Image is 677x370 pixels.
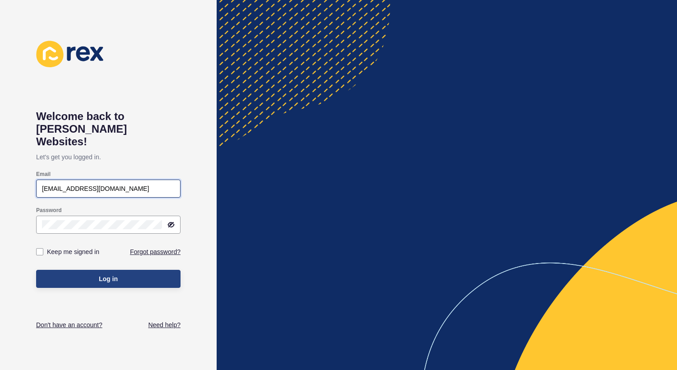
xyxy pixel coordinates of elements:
[42,184,175,193] input: e.g. name@company.com
[36,207,62,214] label: Password
[47,247,99,256] label: Keep me signed in
[36,171,51,178] label: Email
[99,274,118,283] span: Log in
[36,148,181,166] p: Let's get you logged in.
[148,320,181,329] a: Need help?
[130,247,181,256] a: Forgot password?
[36,110,181,148] h1: Welcome back to [PERSON_NAME] Websites!
[36,270,181,288] button: Log in
[36,320,102,329] a: Don't have an account?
